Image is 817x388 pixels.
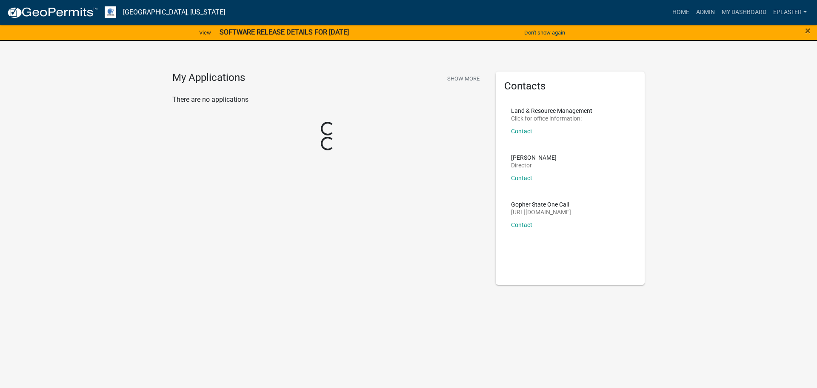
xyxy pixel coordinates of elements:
[770,4,810,20] a: eplaster
[172,72,245,84] h4: My Applications
[196,26,214,40] a: View
[511,115,592,121] p: Click for office information:
[511,155,557,161] p: [PERSON_NAME]
[693,4,718,20] a: Admin
[805,25,811,37] span: ×
[511,128,532,135] a: Contact
[511,175,532,181] a: Contact
[504,80,636,92] h5: Contacts
[123,5,225,20] a: [GEOGRAPHIC_DATA], [US_STATE]
[521,26,568,40] button: Don't show again
[511,201,571,207] p: Gopher State One Call
[669,4,693,20] a: Home
[511,209,571,215] p: [URL][DOMAIN_NAME]
[105,6,116,18] img: Otter Tail County, Minnesota
[805,26,811,36] button: Close
[511,221,532,228] a: Contact
[444,72,483,86] button: Show More
[220,28,349,36] strong: SOFTWARE RELEASE DETAILS FOR [DATE]
[172,95,483,105] p: There are no applications
[718,4,770,20] a: My Dashboard
[511,108,592,114] p: Land & Resource Management
[511,162,557,168] p: Director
